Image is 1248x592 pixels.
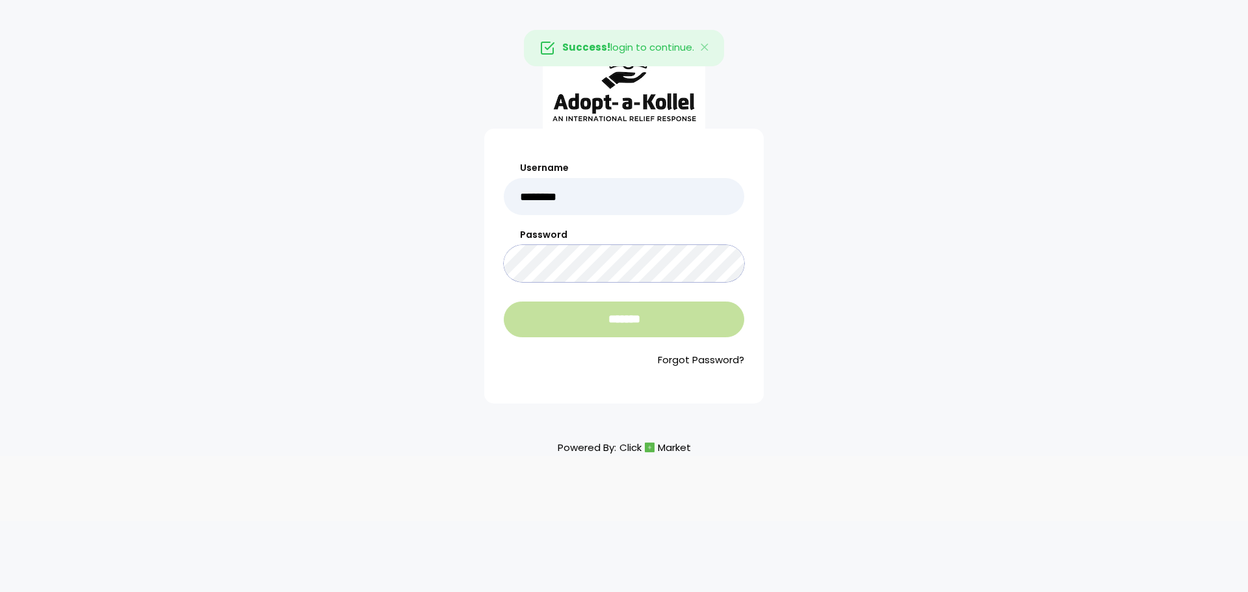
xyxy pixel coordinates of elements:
strong: Success! [562,40,610,54]
img: aak_logo_sm.jpeg [543,35,705,129]
label: Password [504,228,744,242]
a: ClickMarket [619,439,691,456]
div: login to continue. [524,30,724,66]
img: cm_icon.png [645,443,655,452]
p: Powered By: [558,439,691,456]
label: Username [504,161,744,175]
button: Close [686,31,724,66]
a: Forgot Password? [504,353,744,368]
